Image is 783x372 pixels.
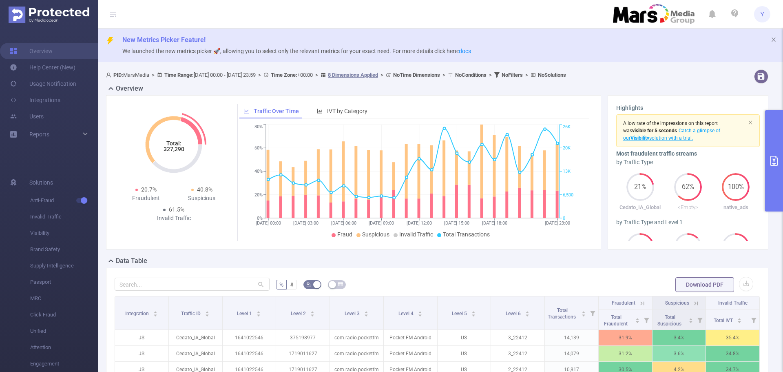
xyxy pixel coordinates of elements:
[279,281,283,288] span: %
[771,35,776,44] button: icon: close
[257,313,261,316] i: icon: caret-down
[256,72,263,78] span: >
[153,310,158,312] i: icon: caret-up
[256,310,261,315] div: Sort
[317,108,323,114] i: icon: bar-chart
[369,221,394,226] tspan: [DATE] 09:00
[616,203,664,212] p: Cedato_IA_Global
[407,221,432,226] tspan: [DATE] 12:00
[118,194,174,203] div: Fraudulent
[616,218,760,227] div: by Traffic Type and Level 1
[491,330,544,345] p: 3_22412
[563,216,565,221] tspan: 0
[257,216,263,221] tspan: 0%
[459,48,471,54] a: docs
[641,310,652,330] i: Filter menu
[313,72,321,78] span: >
[612,300,635,306] span: Fraudulent
[125,311,150,316] span: Integration
[338,282,343,287] i: icon: table
[254,125,263,130] tspan: 80%
[398,311,415,316] span: Level 4
[678,204,698,210] span: <Empty>
[276,346,330,361] p: 1719011627
[652,346,706,361] p: 3.6%
[164,146,184,152] tspan: 327,290
[694,310,706,330] i: Filter menu
[471,310,476,315] div: Sort
[563,169,571,174] tspan: 13K
[525,313,530,316] i: icon: caret-down
[581,310,586,312] i: icon: caret-up
[115,346,168,361] p: JS
[106,37,114,45] i: icon: thunderbolt
[737,320,741,322] i: icon: caret-down
[164,72,194,78] b: Time Range:
[290,281,294,288] span: #
[30,323,98,339] span: Unified
[364,313,368,316] i: icon: caret-down
[675,277,734,292] button: Download PDF
[748,118,753,127] button: icon: close
[482,221,507,226] tspan: [DATE] 18:00
[30,209,98,225] span: Invalid Traffic
[115,278,270,291] input: Search...
[115,330,168,345] p: JS
[545,330,598,345] p: 14,139
[153,310,158,315] div: Sort
[205,313,210,316] i: icon: caret-down
[364,310,369,315] div: Sort
[487,72,494,78] span: >
[10,59,75,76] a: Help Center (New)
[30,241,98,258] span: Brand Safety
[10,43,53,59] a: Overview
[223,346,276,361] p: 1641022546
[632,128,677,134] b: visible for 5 seconds
[29,131,49,138] span: Reports
[545,346,598,361] p: 14,079
[587,296,598,330] i: Filter menu
[384,330,437,345] p: Pocket FM Android
[106,72,113,78] i: icon: user
[525,310,530,312] i: icon: caret-up
[714,318,734,323] span: Total IVT
[635,317,640,322] div: Sort
[146,214,202,223] div: Invalid Traffic
[30,192,98,209] span: Anti-Fraud
[237,311,253,316] span: Level 1
[122,36,206,44] span: New Metrics Picker Feature!
[548,307,577,320] span: Total Transactions
[330,346,383,361] p: com.radio.pocketfm
[271,72,297,78] b: Time Zone:
[599,330,652,345] p: 31.9%
[722,184,750,190] span: 100%
[674,184,702,190] span: 62%
[306,282,311,287] i: icon: bg-colors
[623,128,677,134] span: was
[153,313,158,316] i: icon: caret-down
[712,203,760,212] p: native_ads
[276,330,330,345] p: 375198977
[626,184,654,190] span: 21%
[418,310,422,312] i: icon: caret-up
[364,310,368,312] i: icon: caret-up
[30,339,98,356] span: Attention
[525,310,530,315] div: Sort
[337,231,352,238] span: Fraud
[581,310,586,315] div: Sort
[748,120,753,125] i: icon: close
[10,108,44,125] a: Users
[362,231,389,238] span: Suspicious
[116,256,147,266] h2: Data Table
[665,300,689,306] span: Suspicious
[438,330,491,345] p: US
[174,194,230,203] div: Suspicious
[310,310,315,315] div: Sort
[506,311,522,316] span: Level 6
[30,274,98,290] span: Passport
[29,126,49,143] a: Reports
[384,346,437,361] p: Pocket FM Android
[331,221,356,226] tspan: [DATE] 06:00
[10,92,60,108] a: Integrations
[291,311,307,316] span: Level 2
